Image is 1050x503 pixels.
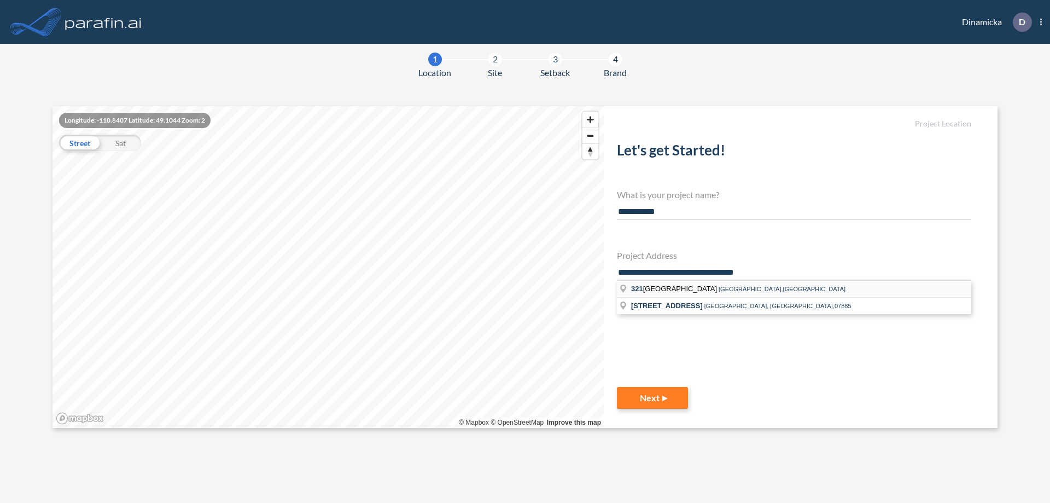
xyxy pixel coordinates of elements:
div: 2 [488,53,502,66]
h4: Project Address [617,250,971,261]
span: Site [488,66,502,79]
span: Reset bearing to north [582,144,598,159]
div: Longitude: -110.8407 Latitude: 49.1044 Zoom: 2 [59,113,211,128]
h4: What is your project name? [617,189,971,200]
div: Sat [100,135,141,151]
button: Next [617,387,688,409]
span: [GEOGRAPHIC_DATA],[GEOGRAPHIC_DATA] [719,286,845,292]
p: D [1019,17,1025,27]
button: Zoom out [582,128,598,143]
a: Improve this map [547,419,601,426]
span: [GEOGRAPHIC_DATA] [631,285,719,293]
div: 4 [609,53,622,66]
a: Mapbox homepage [56,412,104,425]
h5: Project Location [617,119,971,129]
span: [GEOGRAPHIC_DATA], [GEOGRAPHIC_DATA],07885 [704,303,851,309]
div: Dinamicka [946,13,1042,32]
a: Mapbox [459,419,489,426]
button: Reset bearing to north [582,143,598,159]
div: Street [59,135,100,151]
canvas: Map [52,106,604,428]
button: Zoom in [582,112,598,128]
span: 321 [631,285,643,293]
img: logo [63,11,144,33]
span: Setback [540,66,570,79]
a: OpenStreetMap [491,419,544,426]
span: [STREET_ADDRESS] [631,302,703,310]
span: Brand [604,66,627,79]
span: Zoom out [582,128,598,143]
div: 1 [428,53,442,66]
span: Location [418,66,451,79]
div: 3 [549,53,562,66]
h2: Let's get Started! [617,142,971,163]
